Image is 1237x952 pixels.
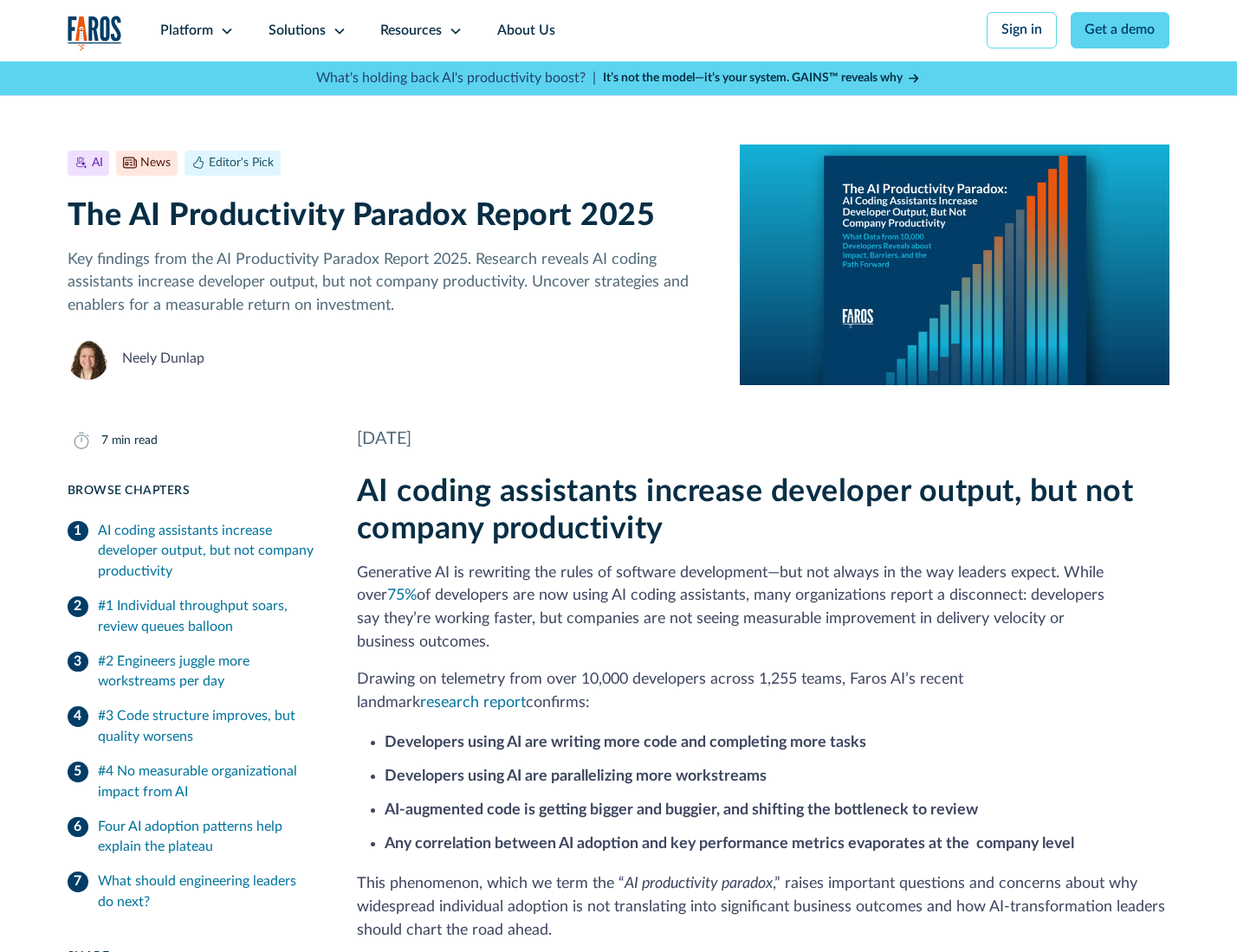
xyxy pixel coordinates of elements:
[68,865,315,920] a: What should engineering leaders do next?
[385,836,1074,851] strong: Any correlation between AI adoption and key performance metrics evaporates at the company level
[98,817,315,859] div: Four AI adoption patterns help explain the plateau
[122,349,204,370] div: Neely Dunlap
[357,668,1170,715] p: Drawing on telemetry from over 10,000 developers across 1,255 teams, Faros AI’s recent landmark c...
[98,652,315,693] div: #2 Engineers juggle more workstreams per day
[1071,12,1170,48] a: Get a demo
[68,248,713,318] p: Key findings from the AI Productivity Paradox Report 2025. Research reveals AI coding assistants ...
[420,695,526,710] a: research report
[387,588,417,602] a: 75%
[92,154,103,172] div: AI
[385,769,767,783] strong: Developers using AI are parallelizing more workstreams
[68,810,315,865] a: Four AI adoption patterns help explain the plateau
[98,521,315,583] div: AI coding assistants increase developer output, but not company productivity
[68,589,315,645] a: #1 Individual throughput soars, review queues balloon
[357,427,1170,453] div: [DATE]
[357,473,1170,548] h2: AI coding assistants increase developer output, but not company productivity
[380,21,442,42] div: Resources
[209,154,274,172] div: Editor's Pick
[740,145,1169,385] img: A report cover on a blue background. The cover reads:The AI Productivity Paradox: AI Coding Assis...
[68,699,315,755] a: #3 Code structure improves, but quality worsens
[98,596,315,638] div: #1 Individual throughput soars, review queues balloon
[603,69,922,87] a: It’s not the model—it’s your system. GAINS™ reveals why
[357,562,1170,654] p: Generative AI is rewriting the rules of software development—but not always in the way leaders ex...
[112,432,158,450] div: min read
[68,16,123,51] img: Logo of the analytics and reporting company Faros.
[385,802,978,817] strong: AI-augmented code is getting bigger and buggier, and shifting the bottleneck to review
[68,482,315,500] div: Browse Chapters
[625,876,773,891] em: AI productivity paradox
[68,338,109,380] img: Neely Dunlap
[316,68,596,89] p: What's holding back AI's productivity boost? |
[140,154,171,172] div: News
[98,762,315,803] div: #4 No measurable organizational impact from AI
[68,514,315,589] a: AI coding assistants increase developer output, but not company productivity
[68,755,315,810] a: #4 No measurable organizational impact from AI
[987,12,1057,48] a: Sign in
[603,72,903,84] strong: It’s not the model—it’s your system. GAINS™ reveals why
[68,16,123,51] a: home
[68,197,713,235] h1: The AI Productivity Paradox Report 2025
[160,21,213,42] div: Platform
[68,645,315,700] a: #2 Engineers juggle more workstreams per day
[98,872,315,913] div: What should engineering leaders do next?
[98,706,315,748] div: #3 Code structure improves, but quality worsens
[357,872,1170,942] p: This phenomenon, which we term the “ ,” raises important questions and concerns about why widespr...
[385,735,866,749] strong: Developers using AI are writing more code and completing more tasks
[101,432,108,450] div: 7
[269,21,326,42] div: Solutions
